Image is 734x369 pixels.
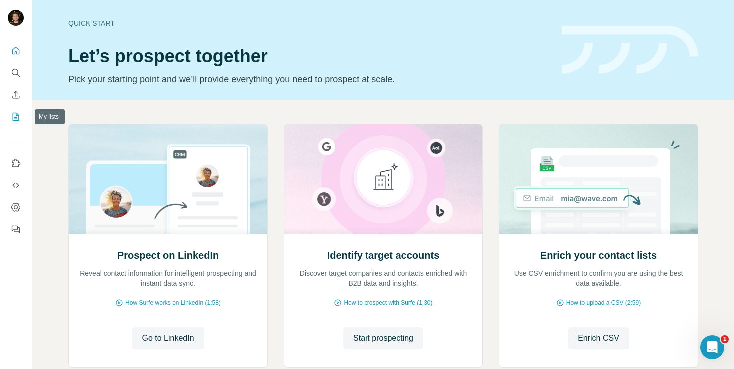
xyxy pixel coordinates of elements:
[117,248,219,262] h2: Prospect on LinkedIn
[8,176,24,194] button: Use Surfe API
[8,198,24,216] button: Dashboard
[353,332,413,344] span: Start prospecting
[8,108,24,126] button: My lists
[284,124,483,234] img: Identify target accounts
[568,327,629,349] button: Enrich CSV
[8,64,24,82] button: Search
[8,10,24,26] img: Avatar
[566,298,641,307] span: How to upload a CSV (2:59)
[142,332,194,344] span: Go to LinkedIn
[343,327,423,349] button: Start prospecting
[327,248,440,262] h2: Identify target accounts
[344,298,432,307] span: How to prospect with Surfe (1:30)
[8,42,24,60] button: Quick start
[509,268,688,288] p: Use CSV enrichment to confirm you are using the best data available.
[8,220,24,238] button: Feedback
[125,298,221,307] span: How Surfe works on LinkedIn (1:58)
[8,154,24,172] button: Use Surfe on LinkedIn
[721,335,729,343] span: 1
[68,72,550,86] p: Pick your starting point and we’ll provide everything you need to prospect at scale.
[132,327,204,349] button: Go to LinkedIn
[578,332,619,344] span: Enrich CSV
[499,124,698,234] img: Enrich your contact lists
[700,335,724,359] iframe: Intercom live chat
[68,46,550,66] h1: Let’s prospect together
[68,124,268,234] img: Prospect on LinkedIn
[294,268,472,288] p: Discover target companies and contacts enriched with B2B data and insights.
[68,18,550,28] div: Quick start
[79,268,257,288] p: Reveal contact information for intelligent prospecting and instant data sync.
[562,26,698,74] img: banner
[540,248,657,262] h2: Enrich your contact lists
[8,86,24,104] button: Enrich CSV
